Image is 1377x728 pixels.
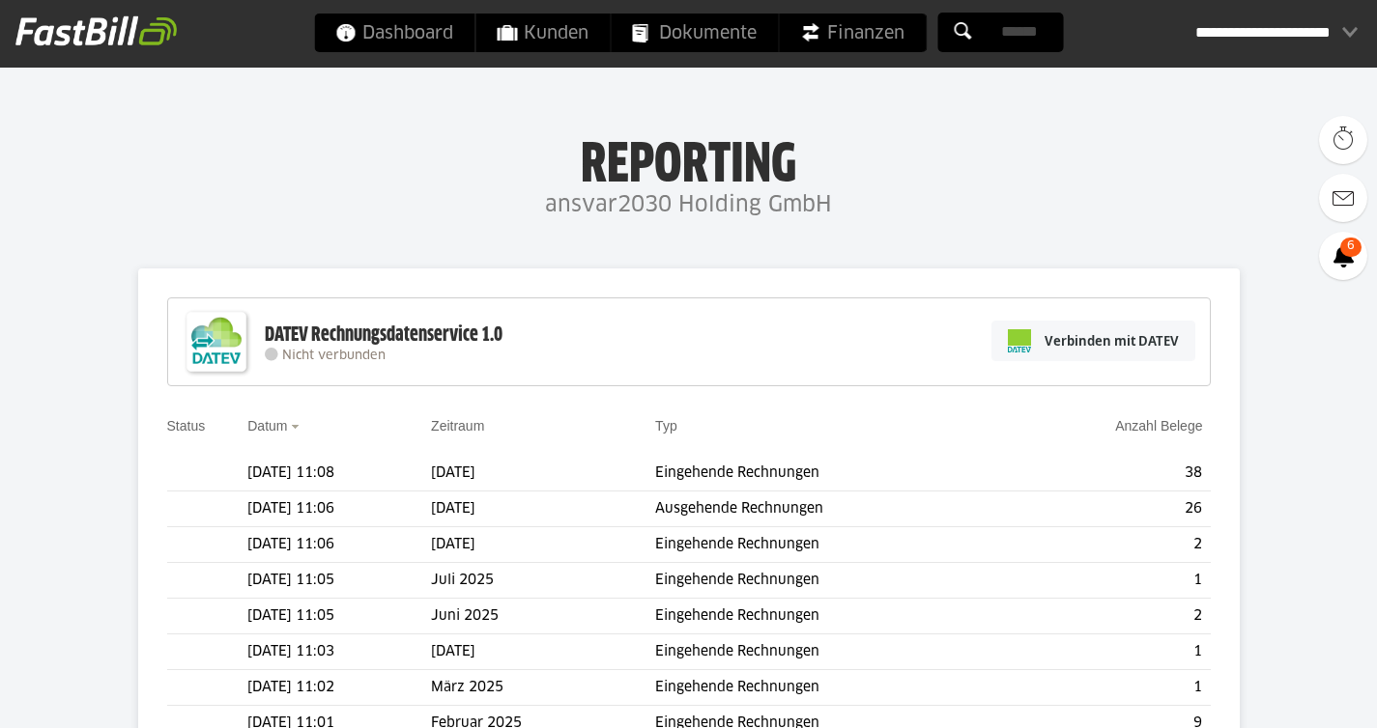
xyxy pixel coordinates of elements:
[655,418,677,434] a: Typ
[1045,331,1179,350] span: Verbinden mit DATEV
[431,563,655,599] td: Juli 2025
[247,563,431,599] td: [DATE] 11:05
[611,14,778,52] a: Dokumente
[431,527,655,563] td: [DATE]
[247,527,431,563] td: [DATE] 11:06
[1226,670,1358,718] iframe: Öffnet ein Widget, in dem Sie weitere Informationen finden
[282,350,386,362] span: Nicht verbunden
[1010,456,1210,491] td: 38
[800,14,904,52] span: Finanzen
[779,14,926,52] a: Finanzen
[1010,670,1210,706] td: 1
[1115,418,1202,434] a: Anzahl Belege
[1010,563,1210,599] td: 1
[655,527,1010,563] td: Eingehende Rechnungen
[265,322,502,348] div: DATEV Rechnungsdatenservice 1.0
[1010,527,1210,563] td: 2
[247,418,287,434] a: Datum
[431,491,655,527] td: [DATE]
[193,136,1184,186] h1: Reporting
[655,670,1010,706] td: Eingehende Rechnungen
[1008,329,1031,352] img: pi-datev-logo-farbig-24.svg
[178,303,255,380] img: DATEV-Datenservice Logo
[497,14,588,52] span: Kunden
[655,563,1010,599] td: Eingehende Rechnungen
[335,14,453,52] span: Dashboard
[167,418,206,434] a: Status
[247,670,431,706] td: [DATE] 11:02
[1340,238,1362,257] span: 6
[431,456,655,491] td: [DATE]
[247,491,431,527] td: [DATE] 11:06
[632,14,757,52] span: Dokumente
[655,491,1010,527] td: Ausgehende Rechnungen
[247,456,431,491] td: [DATE] 11:08
[291,425,303,429] img: sort_desc.gif
[247,599,431,634] td: [DATE] 11:05
[247,634,431,670] td: [DATE] 11:03
[655,456,1010,491] td: Eingehende Rechnungen
[1319,232,1367,280] a: 6
[431,418,484,434] a: Zeitraum
[1010,634,1210,670] td: 1
[1010,491,1210,527] td: 26
[655,634,1010,670] td: Eingehende Rechnungen
[1010,599,1210,634] td: 2
[431,599,655,634] td: Juni 2025
[475,14,610,52] a: Kunden
[655,599,1010,634] td: Eingehende Rechnungen
[431,634,655,670] td: [DATE]
[314,14,474,52] a: Dashboard
[991,321,1195,361] a: Verbinden mit DATEV
[431,670,655,706] td: März 2025
[15,15,177,46] img: fastbill_logo_white.png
